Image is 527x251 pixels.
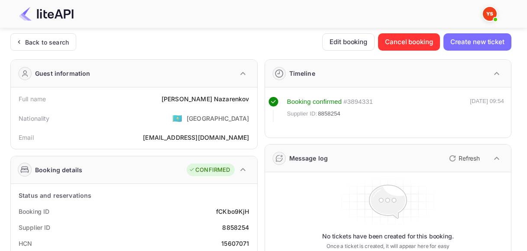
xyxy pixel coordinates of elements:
[322,33,375,51] button: Edit booking
[19,191,91,200] div: Status and reservations
[322,232,454,241] p: No tickets have been created for this booking.
[444,151,483,165] button: Refresh
[459,154,480,163] p: Refresh
[187,114,249,123] div: [GEOGRAPHIC_DATA]
[25,38,69,47] div: Back to search
[189,166,230,174] div: CONFIRMED
[216,207,249,216] div: fCKbo9KjH
[289,69,315,78] div: Timeline
[287,97,342,107] div: Booking confirmed
[35,165,82,174] div: Booking details
[19,223,50,232] div: Supplier ID
[221,239,249,248] div: 15607071
[483,7,497,21] img: Yandex Support
[443,33,511,51] button: Create new ticket
[19,207,49,216] div: Booking ID
[343,97,373,107] div: # 3894331
[222,223,249,232] div: 8858254
[19,94,46,103] div: Full name
[289,154,328,163] div: Message log
[19,114,50,123] div: Nationality
[19,239,32,248] div: HCN
[162,94,249,103] div: [PERSON_NAME] Nazarenkov
[143,133,249,142] div: [EMAIL_ADDRESS][DOMAIN_NAME]
[172,110,182,126] span: United States
[318,109,340,118] span: 8858254
[378,33,440,51] button: Cancel booking
[470,97,504,122] div: [DATE] 09:54
[35,69,91,78] div: Guest information
[287,109,317,118] span: Supplier ID:
[19,7,74,21] img: LiteAPI Logo
[19,133,34,142] div: Email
